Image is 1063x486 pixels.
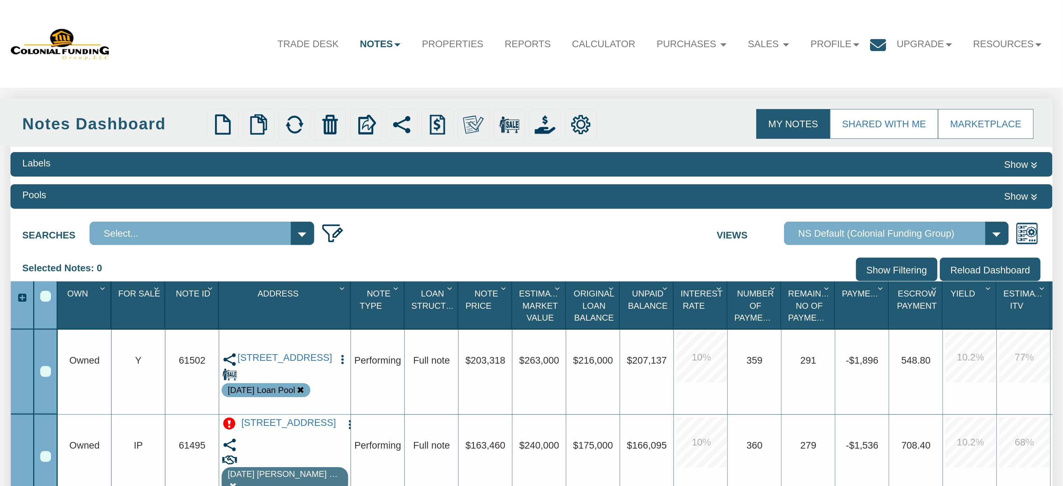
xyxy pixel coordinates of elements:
[1004,289,1051,310] span: Estimated Itv
[390,281,403,294] div: Column Menu
[320,114,340,135] img: trash.png
[337,354,348,365] img: cell-menu.png
[461,284,511,327] div: Note Price Sort None
[392,114,412,135] img: share.svg
[784,284,834,327] div: Sort None
[267,30,350,58] a: Trade Desk
[838,284,888,327] div: Payment(P&I) Sort None
[444,281,457,294] div: Column Menu
[337,352,348,366] button: Press to open the note menu
[569,284,619,327] div: Original Loan Balance Sort None
[222,454,237,466] img: deal_progress.svg
[627,355,667,366] span: $207,137
[222,284,350,327] div: Sort None
[168,284,218,327] div: Sort None
[354,284,404,327] div: Sort None
[222,367,237,382] img: for_sale.png
[354,440,401,451] span: Performing
[573,355,613,366] span: $216,000
[67,289,88,298] span: Own
[677,284,727,327] div: Interest Rate Sort None
[800,440,817,451] span: 279
[1000,284,1050,327] div: Estimated Itv Sort None
[461,284,511,327] div: Sort None
[22,156,51,170] div: Labels
[606,281,619,294] div: Column Menu
[408,284,458,327] div: Loan Structure Sort None
[222,437,237,452] img: share.svg
[738,30,800,58] a: Sales
[788,289,836,323] span: Remaining No Of Payments
[892,284,942,327] div: Escrow Payment Sort None
[344,419,356,430] img: cell-menu.png
[646,30,737,58] a: Purchases
[213,114,233,135] img: new.png
[571,114,591,135] img: settings.png
[97,281,110,294] div: Column Menu
[40,366,51,377] div: Row 1, Row Selection Checkbox
[360,289,390,310] span: Note Type
[946,417,996,467] div: 10.2
[886,30,963,58] a: Upgrade
[69,355,100,366] span: Owned
[569,284,619,327] div: Sort None
[902,440,931,451] span: 708.40
[535,114,555,135] img: purchase_offer.png
[1001,188,1041,205] button: Show
[466,440,505,451] span: $163,460
[681,289,723,310] span: Interest Rate
[60,284,110,327] div: Sort None
[135,355,142,366] span: Y
[784,284,834,327] div: Remaining No Of Payments Sort None
[344,417,356,431] button: Press to open the note menu
[747,440,763,451] span: 360
[284,114,305,135] img: refresh.png
[875,281,888,294] div: Column Menu
[205,281,218,294] div: Column Menu
[951,289,975,298] span: Yield
[660,281,673,294] div: Column Menu
[222,352,237,367] img: share.svg
[838,284,888,327] div: Sort None
[222,284,350,327] div: Address Sort None
[717,222,784,242] label: Views
[168,284,218,327] div: Note Id Sort None
[321,222,344,245] img: edit_filter_icon.png
[118,289,160,298] span: For Sale
[228,384,295,396] div: Note is contained in the pool 9-25-25 Loan Pool
[628,289,668,310] span: Unpaid Balance
[1000,284,1050,327] div: Sort None
[248,114,269,135] img: copy.png
[114,284,164,327] div: Sort None
[842,289,901,298] span: Payment(P&I)
[999,417,1050,467] div: 68.0
[22,222,89,242] label: Searches
[337,281,350,294] div: Column Menu
[176,289,210,298] span: Note Id
[946,332,996,383] div: 10.2
[677,284,727,327] div: Sort None
[856,258,938,281] input: Show Filtering
[237,352,333,364] a: 2701 Huckleberry, Pasadena, TX, 77502
[411,289,464,310] span: Loan Structure
[800,30,870,58] a: Profile
[411,30,494,58] a: Properties
[846,355,878,366] span: -$1,896
[623,284,673,327] div: Unpaid Balance Sort None
[747,355,763,366] span: 359
[428,114,448,135] img: history.png
[466,289,498,310] span: Note Price
[258,289,299,298] span: Address
[151,281,164,294] div: Column Menu
[499,114,520,135] img: for_sale.png
[463,114,484,135] img: make_own.png
[963,30,1053,58] a: Resources
[897,289,937,310] span: Escrow Payment
[69,440,100,451] span: Owned
[515,284,565,327] div: Sort None
[179,440,206,451] span: 61495
[623,284,673,327] div: Sort None
[60,284,110,327] div: Own Sort None
[519,440,559,451] span: $240,000
[11,291,33,305] div: Expand All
